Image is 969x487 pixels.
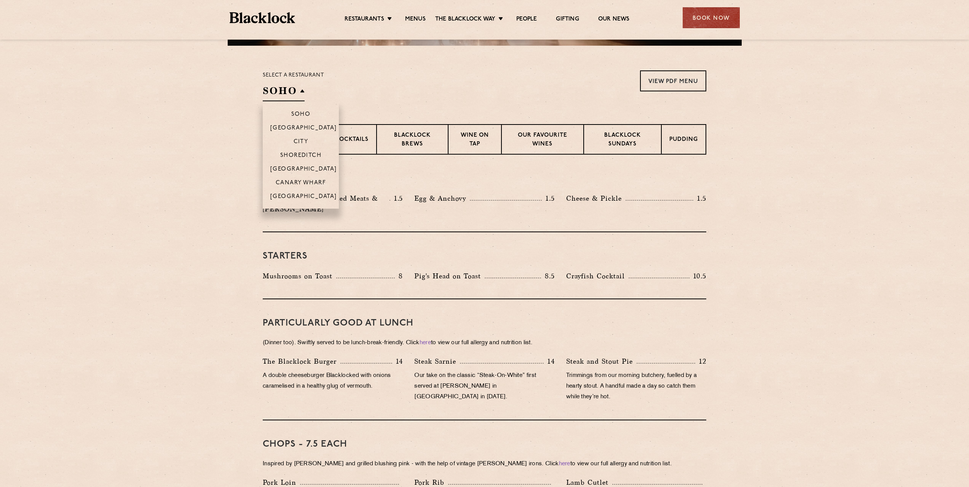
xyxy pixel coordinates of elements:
[693,193,706,203] p: 1.5
[395,271,403,281] p: 8
[640,70,706,91] a: View PDF Menu
[414,193,470,204] p: Egg & Anchovy
[294,139,308,146] p: City
[263,251,706,261] h3: Starters
[263,318,706,328] h3: PARTICULARLY GOOD AT LUNCH
[263,459,706,469] p: Inspired by [PERSON_NAME] and grilled blushing pink - with the help of vintage [PERSON_NAME] iron...
[544,356,555,366] p: 14
[542,193,555,203] p: 1.5
[345,16,384,24] a: Restaurants
[683,7,740,28] div: Book Now
[263,338,706,348] p: (Dinner too). Swiftly served to be lunch-break-friendly. Click to view our full allergy and nutri...
[270,125,337,133] p: [GEOGRAPHIC_DATA]
[541,271,555,281] p: 8.5
[456,131,493,149] p: Wine on Tap
[276,180,326,187] p: Canary Wharf
[435,16,495,24] a: The Blacklock Way
[556,16,579,24] a: Gifting
[390,193,403,203] p: 1.5
[592,131,653,149] p: Blacklock Sundays
[263,70,324,80] p: Select a restaurant
[263,370,403,392] p: A double cheeseburger Blacklocked with onions caramelised in a healthy glug of vermouth.
[280,152,322,160] p: Shoreditch
[270,166,337,174] p: [GEOGRAPHIC_DATA]
[669,136,698,145] p: Pudding
[690,271,706,281] p: 10.5
[414,271,485,281] p: Pig's Head on Toast
[392,356,403,366] p: 14
[385,131,440,149] p: Blacklock Brews
[509,131,575,149] p: Our favourite wines
[559,461,570,467] a: here
[263,356,340,367] p: The Blacklock Burger
[263,439,706,449] h3: Chops - 7.5 each
[335,136,369,145] p: Cocktails
[516,16,537,24] a: People
[414,370,554,402] p: Our take on the classic “Steak-On-White” first served at [PERSON_NAME] in [GEOGRAPHIC_DATA] in [D...
[414,356,460,367] p: Steak Sarnie
[420,340,431,346] a: here
[263,271,336,281] p: Mushrooms on Toast
[263,174,706,184] h3: Pre Chop Bites
[695,356,706,366] p: 12
[405,16,426,24] a: Menus
[263,84,305,101] h2: SOHO
[566,271,629,281] p: Crayfish Cocktail
[230,12,295,23] img: BL_Textured_Logo-footer-cropped.svg
[598,16,630,24] a: Our News
[291,111,311,119] p: Soho
[270,193,337,201] p: [GEOGRAPHIC_DATA]
[566,193,626,204] p: Cheese & Pickle
[566,356,637,367] p: Steak and Stout Pie
[566,370,706,402] p: Trimmings from our morning butchery, fuelled by a hearty stout. A handful made a day so catch the...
